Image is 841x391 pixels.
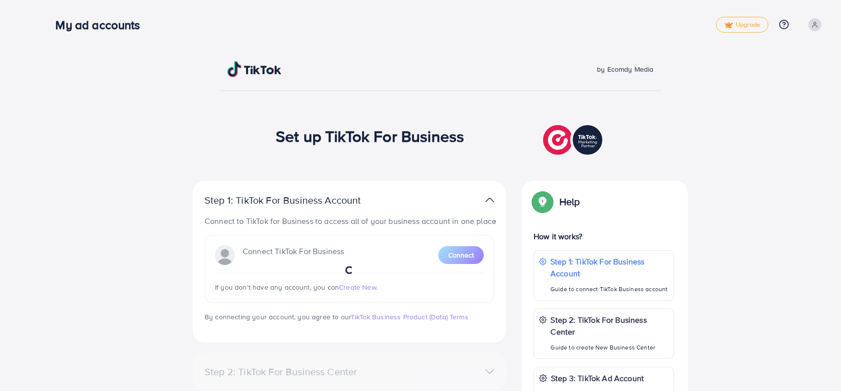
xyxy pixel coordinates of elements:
[227,61,282,77] img: TikTok
[276,127,464,145] h1: Set up TikTok For Business
[550,314,669,338] p: Step 2: TikTok For Business Center
[534,193,551,211] img: Popup guide
[550,283,669,295] p: Guide to connect TikTok Business account
[485,193,494,207] img: TikTok partner
[55,18,148,32] h3: My ad accounts
[205,194,392,206] p: Step 1: TikTok For Business Account
[559,196,580,208] p: Help
[724,21,760,29] span: Upgrade
[550,256,669,279] p: Step 1: TikTok For Business Account
[534,230,674,242] p: How it works?
[550,342,669,353] p: Guide to create New Business Center
[543,123,605,157] img: TikTok partner
[716,17,768,33] a: tickUpgrade
[724,22,733,29] img: tick
[597,64,653,74] span: by Ecomdy Media
[551,372,644,384] p: Step 3: TikTok Ad Account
